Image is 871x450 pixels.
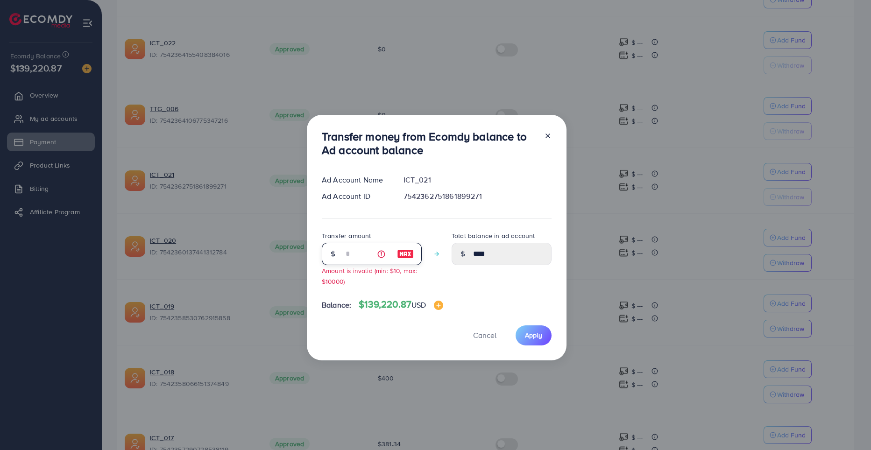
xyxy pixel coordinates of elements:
[411,300,426,310] span: USD
[831,408,864,443] iframe: Chat
[322,266,417,286] small: Amount is invalid (min: $10, max: $10000)
[322,231,371,240] label: Transfer amount
[434,301,443,310] img: image
[396,191,559,202] div: 7542362751861899271
[397,248,414,260] img: image
[452,231,535,240] label: Total balance in ad account
[516,325,552,345] button: Apply
[322,300,351,310] span: Balance:
[322,130,537,157] h3: Transfer money from Ecomdy balance to Ad account balance
[461,325,508,345] button: Cancel
[473,330,496,340] span: Cancel
[396,175,559,185] div: ICT_021
[359,299,443,310] h4: $139,220.87
[525,330,542,340] span: Apply
[314,191,396,202] div: Ad Account ID
[314,175,396,185] div: Ad Account Name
